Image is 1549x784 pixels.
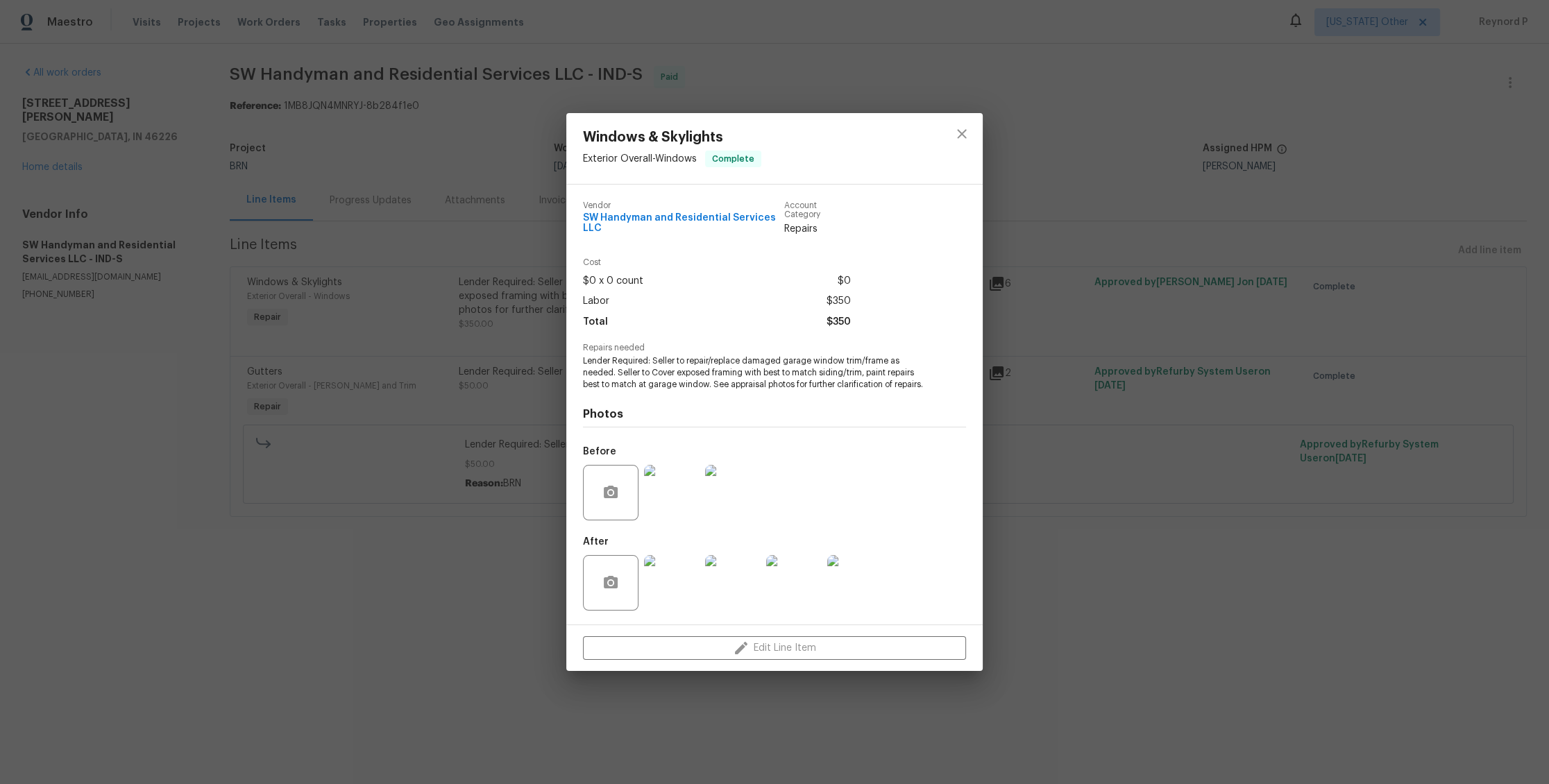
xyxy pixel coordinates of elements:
span: Complete [706,152,760,166]
span: Repairs [784,222,851,236]
h4: Photos [583,407,966,421]
span: $0 x 0 count [583,271,643,291]
span: Repairs needed [583,343,966,352]
span: Labor [583,291,609,312]
span: Vendor [583,201,784,210]
span: Windows & Skylights [583,130,761,145]
span: SW Handyman and Residential Services LLC [583,213,784,234]
span: Lender Required: Seller to repair/replace damaged garage window trim/frame as needed. Seller to C... [583,355,928,390]
span: Cost [583,258,851,267]
span: $350 [827,312,851,332]
h5: Before [583,447,616,457]
span: $350 [827,291,851,312]
button: close [945,117,979,151]
span: Account Category [784,201,851,219]
h5: After [583,537,609,547]
span: Total [583,312,608,332]
span: Exterior Overall - Windows [583,154,697,164]
span: $0 [838,271,851,291]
